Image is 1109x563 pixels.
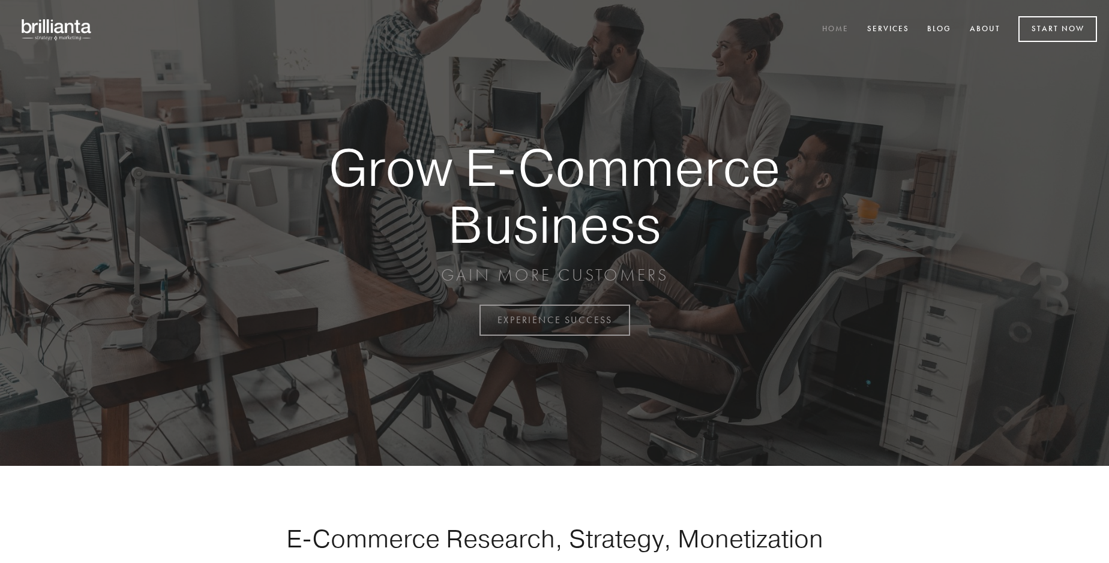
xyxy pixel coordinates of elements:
a: EXPERIENCE SUCCESS [479,305,630,336]
p: GAIN MORE CUSTOMERS [287,264,822,286]
strong: Grow E-Commerce Business [287,139,822,252]
h1: E-Commerce Research, Strategy, Monetization [248,523,861,553]
a: About [962,20,1008,40]
a: Services [859,20,917,40]
a: Home [814,20,856,40]
img: brillianta - research, strategy, marketing [12,12,102,47]
a: Start Now [1018,16,1097,42]
a: Blog [919,20,959,40]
